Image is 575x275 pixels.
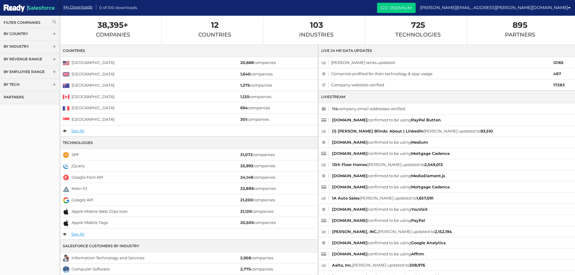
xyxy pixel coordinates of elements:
[63,266,69,273] img: computer-software.png
[63,117,69,123] img: singapore.png
[332,117,368,122] a: [DOMAIN_NAME]
[63,60,69,66] img: united-states.png
[240,186,254,191] strong: 22,886
[63,152,69,158] img: spf.png
[63,4,92,10] a: My Downloads
[240,220,254,225] strong: 20,505
[63,255,69,261] img: information-technology-and-services.png
[240,209,273,214] a: 21,129companies
[240,163,253,168] strong: 25,993
[63,105,69,112] img: france.png
[72,186,87,191] a: Keen IO
[240,83,272,88] a: 1,375companies
[417,196,433,200] a: 1,657,091
[63,163,69,170] img: jquery.png
[553,60,564,65] strong: 12165
[72,60,114,65] a: [GEOGRAPHIC_DATA]
[332,196,359,200] a: 1A Auto Sales
[411,218,425,223] a: PayPal
[411,140,428,145] a: Medium
[63,186,69,192] img: keen-io.png
[240,152,275,157] a: 31,072companies
[240,209,251,214] strong: 21,129
[63,174,69,181] img: google-font-api.png
[332,240,368,245] a: [DOMAIN_NAME]
[63,71,69,78] img: united-kingdom.png
[72,105,114,110] a: [GEOGRAPHIC_DATA]
[411,207,428,212] a: YouVisit
[332,184,368,189] a: [DOMAIN_NAME]
[321,81,553,88] span: Company websites verified
[481,129,493,133] a: 93,510
[240,175,253,180] strong: 24,148
[411,184,450,189] a: Mortgage Cadence
[240,267,273,271] a: 2,775companies
[60,136,318,149] div: Technologies
[72,117,114,122] a: [GEOGRAPHIC_DATA]
[321,59,553,66] span: [PERSON_NAME] ranks updated
[332,229,378,234] a: [PERSON_NAME], INC.
[240,163,275,168] a: 25,993companies
[377,3,416,13] a: Go Premium
[299,22,334,28] span: 103
[424,162,443,167] a: 2,549,013
[240,117,247,122] strong: 301
[240,175,275,180] a: 24,148companies
[63,220,69,226] img: apple-mobile-tags.png
[240,83,250,88] strong: 1,375
[332,140,368,145] a: [DOMAIN_NAME]
[299,22,334,38] a: 103Industries
[332,218,368,223] a: [DOMAIN_NAME]
[332,207,368,212] a: [DOMAIN_NAME]
[332,106,338,111] strong: 114
[411,240,446,245] a: Google Analytics
[332,162,367,167] a: 13th Floor Homes
[411,173,445,178] a: MediaElement.js
[72,163,85,168] a: jQuery
[240,72,273,76] a: 1,640companies
[71,128,85,133] a: See All
[553,82,565,87] strong: 17283
[411,117,441,122] a: PayPal Button
[240,60,276,65] a: 20,668companies
[240,60,254,65] strong: 20,668
[198,22,231,28] span: 12
[332,251,368,256] a: [DOMAIN_NAME]
[395,22,441,28] span: 725
[60,240,318,252] div: Salesforce Customers By Industry
[332,173,368,178] a: [DOMAIN_NAME]
[505,22,535,38] a: 895Partners
[321,70,553,77] span: Compnies profiled for their technology & app usage
[240,255,251,260] strong: 2,958
[63,197,69,204] img: google-api.png
[240,197,275,202] a: 21,200companies
[99,4,137,11] span: 0 of 100 downloads
[411,151,450,156] a: Mortgage Cadence
[63,94,69,100] img: canada.png
[332,263,352,267] a: Aalto, Inc.
[72,83,114,88] a: [GEOGRAPHIC_DATA]
[72,209,128,214] a: Apple Mobile Web Clips Icon
[72,175,103,180] a: Google Font API
[240,117,269,122] a: 301companies
[72,267,110,271] a: Computer Software
[96,22,130,28] span: 38,395+
[27,5,55,11] span: Salesforce
[198,22,231,38] a: 12Countries
[332,151,368,156] a: [DOMAIN_NAME]
[4,20,56,25] a: Filter Companies
[96,22,130,38] a: 38,395+Companies
[240,105,248,110] strong: 694
[395,22,441,38] a: 725Technologies
[553,71,561,76] strong: 487
[72,220,108,225] a: Apple Mobile Tags
[420,3,570,12] a: [PERSON_NAME][EMAIL_ADDRESS][PERSON_NAME][DOMAIN_NAME]
[505,22,535,28] span: 895
[332,129,423,133] a: (1) [PERSON_NAME] Blinds: About | LinkedIn
[72,94,114,99] a: [GEOGRAPHIC_DATA]
[72,197,93,202] a: Google API
[4,4,25,13] img: Salesforce Ready
[240,94,249,99] strong: 1,120
[240,197,253,202] strong: 21,200
[240,267,251,271] strong: 2,775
